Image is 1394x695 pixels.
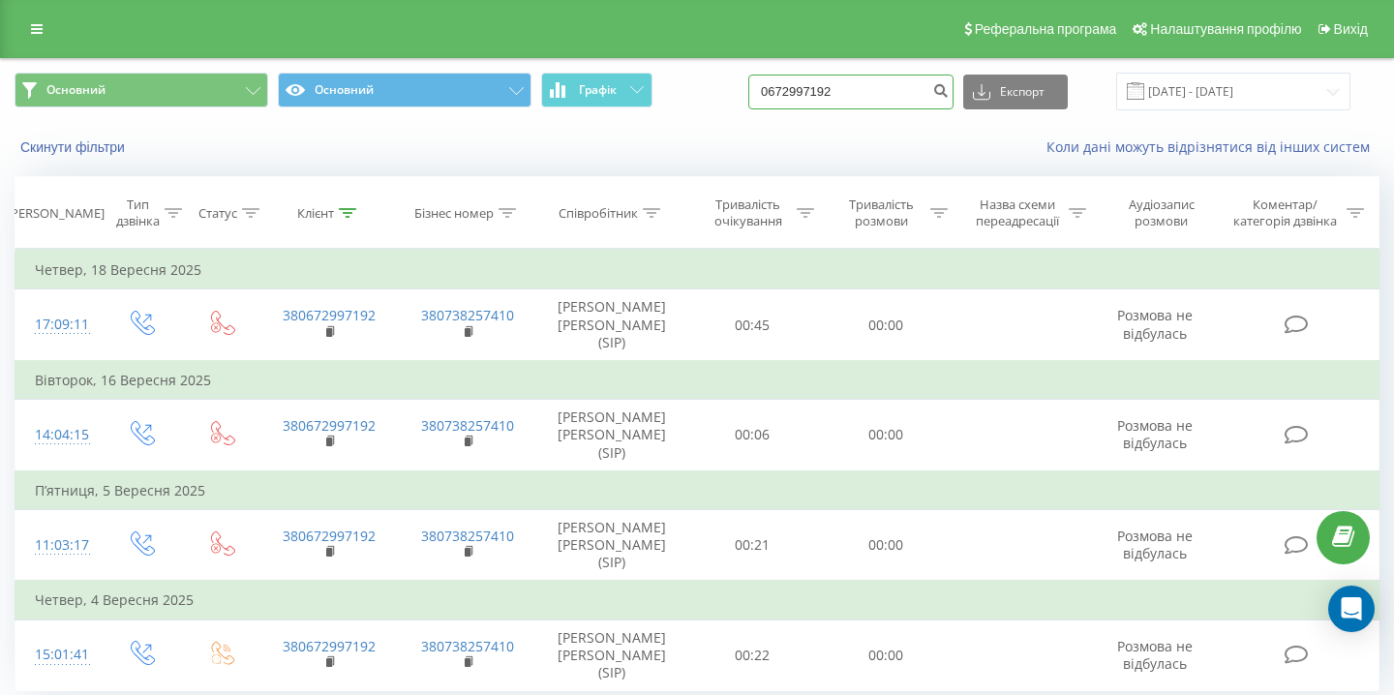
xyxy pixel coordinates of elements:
td: 00:00 [819,619,953,691]
a: 380672997192 [283,527,376,545]
div: Коментар/категорія дзвінка [1228,196,1342,229]
a: 380672997192 [283,637,376,655]
div: Аудіозапис розмови [1108,196,1214,229]
td: Вівторок, 16 Вересня 2025 [15,361,1379,400]
td: [PERSON_NAME] [PERSON_NAME] (SIP) [537,509,686,581]
div: 11:03:17 [35,527,81,564]
div: Тривалість очікування [704,196,793,229]
span: Реферальна програма [975,21,1117,37]
td: [PERSON_NAME] [PERSON_NAME] (SIP) [537,619,686,691]
a: 380738257410 [421,527,514,545]
td: 00:00 [819,509,953,581]
td: [PERSON_NAME] [PERSON_NAME] (SIP) [537,400,686,471]
td: 00:00 [819,400,953,471]
span: Налаштування профілю [1150,21,1301,37]
button: Експорт [963,75,1068,109]
div: 17:09:11 [35,306,81,344]
a: 380738257410 [421,637,514,655]
span: Вихід [1334,21,1368,37]
div: 14:04:15 [35,416,81,454]
td: Четвер, 4 Вересня 2025 [15,581,1379,619]
div: Тип дзвінка [116,196,160,229]
span: Розмова не відбулась [1117,637,1193,673]
a: 380672997192 [283,416,376,435]
td: 00:22 [686,619,820,691]
input: Пошук за номером [748,75,954,109]
div: Тривалість розмови [836,196,925,229]
td: Четвер, 18 Вересня 2025 [15,251,1379,289]
button: Основний [15,73,268,107]
div: Open Intercom Messenger [1328,586,1375,632]
span: Розмова не відбулась [1117,416,1193,452]
div: Бізнес номер [414,205,494,222]
span: Розмова не відбулась [1117,306,1193,342]
button: Графік [541,73,652,107]
div: Співробітник [559,205,638,222]
div: [PERSON_NAME] [7,205,105,222]
td: [PERSON_NAME] [PERSON_NAME] (SIP) [537,289,686,361]
a: Коли дані можуть відрізнятися вiд інших систем [1046,137,1379,156]
div: Назва схеми переадресації [970,196,1064,229]
td: 00:00 [819,289,953,361]
button: Скинути фільтри [15,138,135,156]
button: Основний [278,73,531,107]
div: 15:01:41 [35,636,81,674]
span: Розмова не відбулась [1117,527,1193,562]
div: Статус [198,205,237,222]
a: 380738257410 [421,306,514,324]
td: 00:06 [686,400,820,471]
td: П’ятниця, 5 Вересня 2025 [15,471,1379,510]
a: 380738257410 [421,416,514,435]
span: Графік [579,83,617,97]
td: 00:21 [686,509,820,581]
td: 00:45 [686,289,820,361]
div: Клієнт [297,205,334,222]
span: Основний [46,82,106,98]
a: 380672997192 [283,306,376,324]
